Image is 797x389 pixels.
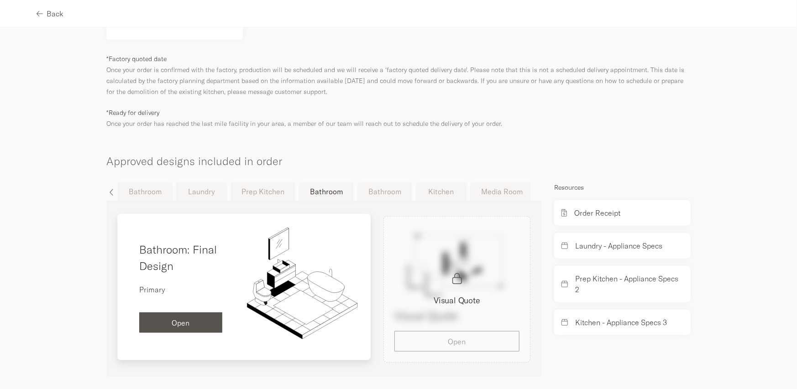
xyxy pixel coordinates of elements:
button: Prep Kitchen [231,182,295,201]
p: Resources [554,182,691,193]
h4: Approved designs included in order [106,139,691,169]
button: Bathroom [299,182,354,202]
button: Kitchen [416,182,467,201]
button: Bathroom [357,182,412,201]
span: *Ready for delivery [106,109,159,117]
img: bathroom.svg [244,225,360,341]
p: Kitchen - Appliance Specs 3 [575,317,667,328]
h4: Bathroom: Final Design [139,241,222,274]
button: Open [139,312,222,333]
span: *Factory quoted date [106,55,167,63]
button: Back [37,3,63,24]
button: Media Room [470,182,534,201]
p: Primary [139,284,165,295]
span: Back [47,10,63,17]
p: Once your order is confirmed with the factory, production will be scheduled and we will receive a... [106,53,691,97]
button: Bathroom [118,182,173,201]
p: Laundry - Appliance Specs [575,240,662,251]
p: Once your order has reached the last mile facility in your area, a member of our team will reach ... [106,107,691,129]
span: Open [172,319,189,327]
button: Laundry [176,182,227,201]
p: Order Receipt [574,207,620,218]
p: Prep Kitchen - Appliance Specs 2 [575,273,683,295]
